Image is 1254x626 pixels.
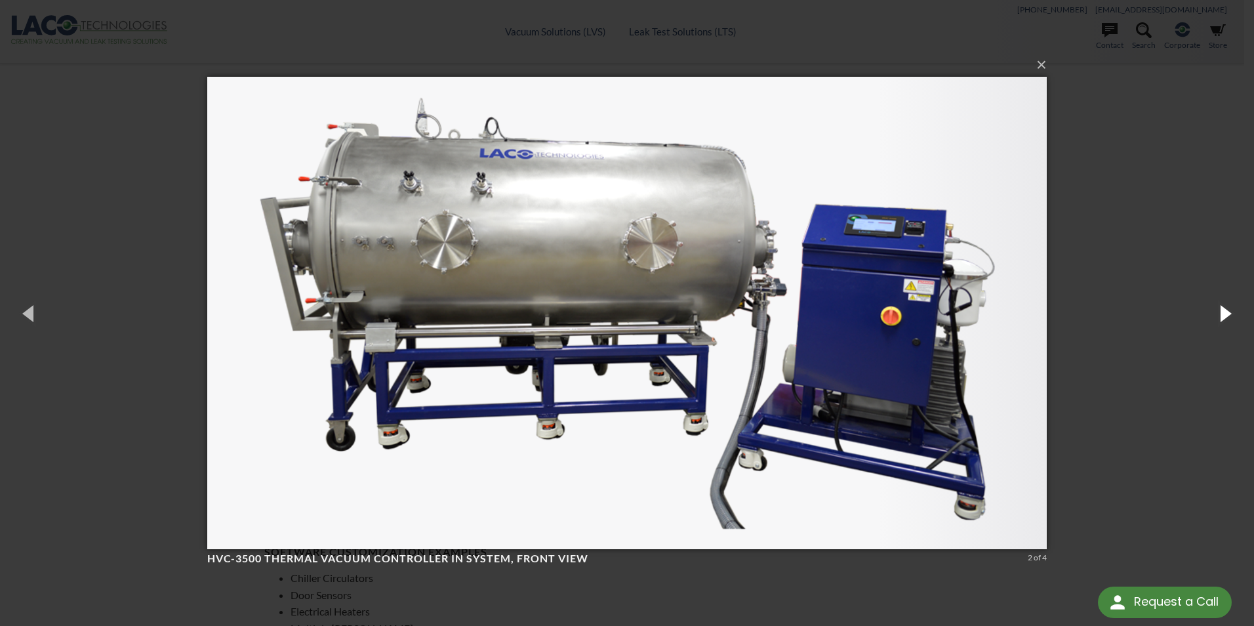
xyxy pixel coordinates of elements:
button: Next (Right arrow key) [1195,277,1254,349]
button: × [211,51,1051,79]
img: HVC-3500 Thermal Vacuum Controller in System, front view [207,51,1047,575]
div: Request a Call [1098,587,1232,618]
img: round button [1107,592,1128,613]
div: 2 of 4 [1028,552,1047,564]
h4: HVC-3500 Thermal Vacuum Controller in System, front view [207,552,1023,566]
div: Request a Call [1134,587,1219,617]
